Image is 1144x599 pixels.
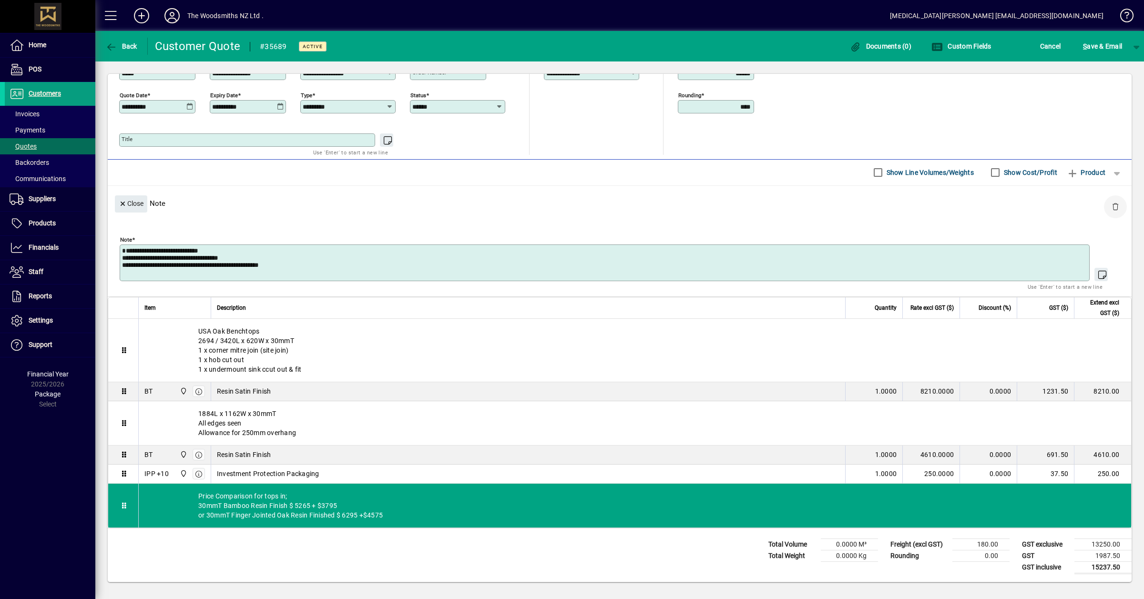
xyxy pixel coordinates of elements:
span: Item [144,303,156,313]
div: Note [108,186,1132,221]
td: Freight (excl GST) [886,538,952,550]
a: Communications [5,171,95,187]
button: Documents (0) [847,38,914,55]
mat-label: Rounding [678,91,701,98]
span: Investment Protection Packaging [217,469,319,478]
span: POS [29,65,41,73]
td: 1231.50 [1017,382,1074,401]
td: 0.0000 [960,446,1017,465]
div: 8210.0000 [909,386,954,396]
span: Products [29,219,56,227]
div: The Woodsmiths NZ Ltd . [187,8,264,23]
span: Documents (0) [849,42,911,50]
div: Price Comparison for tops in; 30mmT Bamboo Resin Finish $ 5265 + $3795 or 30mmT Finger Jointed Oa... [139,484,1131,528]
span: The Woodsmiths [177,449,188,460]
span: Payments [10,126,45,134]
span: Communications [10,175,66,183]
mat-label: Quote date [120,91,147,98]
td: Total Weight [764,550,821,561]
span: Product [1067,165,1105,180]
div: #35689 [260,39,287,54]
span: The Woodsmiths [177,386,188,396]
span: Discount (%) [979,303,1011,313]
span: ave & Email [1083,39,1122,54]
span: Invoices [10,110,40,118]
td: GST inclusive [1017,561,1074,573]
mat-hint: Use 'Enter' to start a new line [1028,281,1103,292]
button: Profile [157,7,187,24]
div: IPP +10 [144,469,169,478]
td: 0.0000 [960,465,1017,484]
mat-hint: Use 'Enter' to start a new line [313,147,388,158]
span: Financial Year [27,370,69,378]
span: Custom Fields [931,42,991,50]
div: BT [144,450,153,459]
td: 1987.50 [1074,550,1132,561]
span: Rate excl GST ($) [910,303,954,313]
div: BT [144,386,153,396]
button: Close [115,195,147,213]
span: The Woodsmiths [177,468,188,479]
mat-label: Title [122,136,133,142]
span: Reports [29,292,52,300]
mat-label: Type [301,91,312,98]
span: Settings [29,316,53,324]
a: Payments [5,122,95,138]
div: 4610.0000 [909,450,954,459]
a: Home [5,33,95,57]
a: Suppliers [5,187,95,211]
span: 1.0000 [875,386,897,396]
a: Settings [5,309,95,333]
mat-label: Note [120,236,132,243]
div: [MEDICAL_DATA][PERSON_NAME] [EMAIL_ADDRESS][DOMAIN_NAME] [890,8,1103,23]
span: S [1083,42,1087,50]
td: 0.0000 [960,382,1017,401]
td: 691.50 [1017,446,1074,465]
span: Cancel [1040,39,1061,54]
span: Quotes [10,142,37,150]
td: Total Volume [764,538,821,550]
td: 4610.00 [1074,446,1131,465]
span: Customers [29,90,61,97]
span: Suppliers [29,195,56,203]
button: Product [1062,164,1110,181]
span: Extend excl GST ($) [1080,297,1119,318]
button: Save & Email [1078,38,1127,55]
a: Knowledge Base [1113,2,1132,33]
button: Delete [1104,195,1127,218]
a: Quotes [5,138,95,154]
td: Rounding [886,550,952,561]
mat-label: Expiry date [210,91,238,98]
span: Resin Satin Finish [217,386,271,396]
td: GST exclusive [1017,538,1074,550]
td: 0.0000 M³ [821,538,878,550]
app-page-header-button: Close [112,199,150,207]
span: Description [217,303,246,313]
span: Back [105,42,137,50]
span: Resin Satin Finish [217,450,271,459]
label: Show Line Volumes/Weights [885,168,974,177]
td: GST [1017,550,1074,561]
span: Quantity [875,303,897,313]
app-page-header-button: Delete [1104,202,1127,211]
button: Add [126,7,157,24]
td: 15237.50 [1074,561,1132,573]
span: Home [29,41,46,49]
a: Products [5,212,95,235]
span: GST ($) [1049,303,1068,313]
span: Staff [29,268,43,275]
button: Custom Fields [929,38,994,55]
div: USA Oak Benchtops 2694 / 3420L x 620W x 30mmT 1 x corner mitre join (site join) 1 x hob cut out 1... [139,319,1131,382]
a: Invoices [5,106,95,122]
td: 37.50 [1017,465,1074,484]
span: Backorders [10,159,49,166]
td: 250.00 [1074,465,1131,484]
span: Active [303,43,323,50]
td: 0.00 [952,550,1010,561]
div: Customer Quote [155,39,241,54]
span: Financials [29,244,59,251]
label: Show Cost/Profit [1002,168,1057,177]
span: 1.0000 [875,469,897,478]
div: 250.0000 [909,469,954,478]
a: Reports [5,284,95,308]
